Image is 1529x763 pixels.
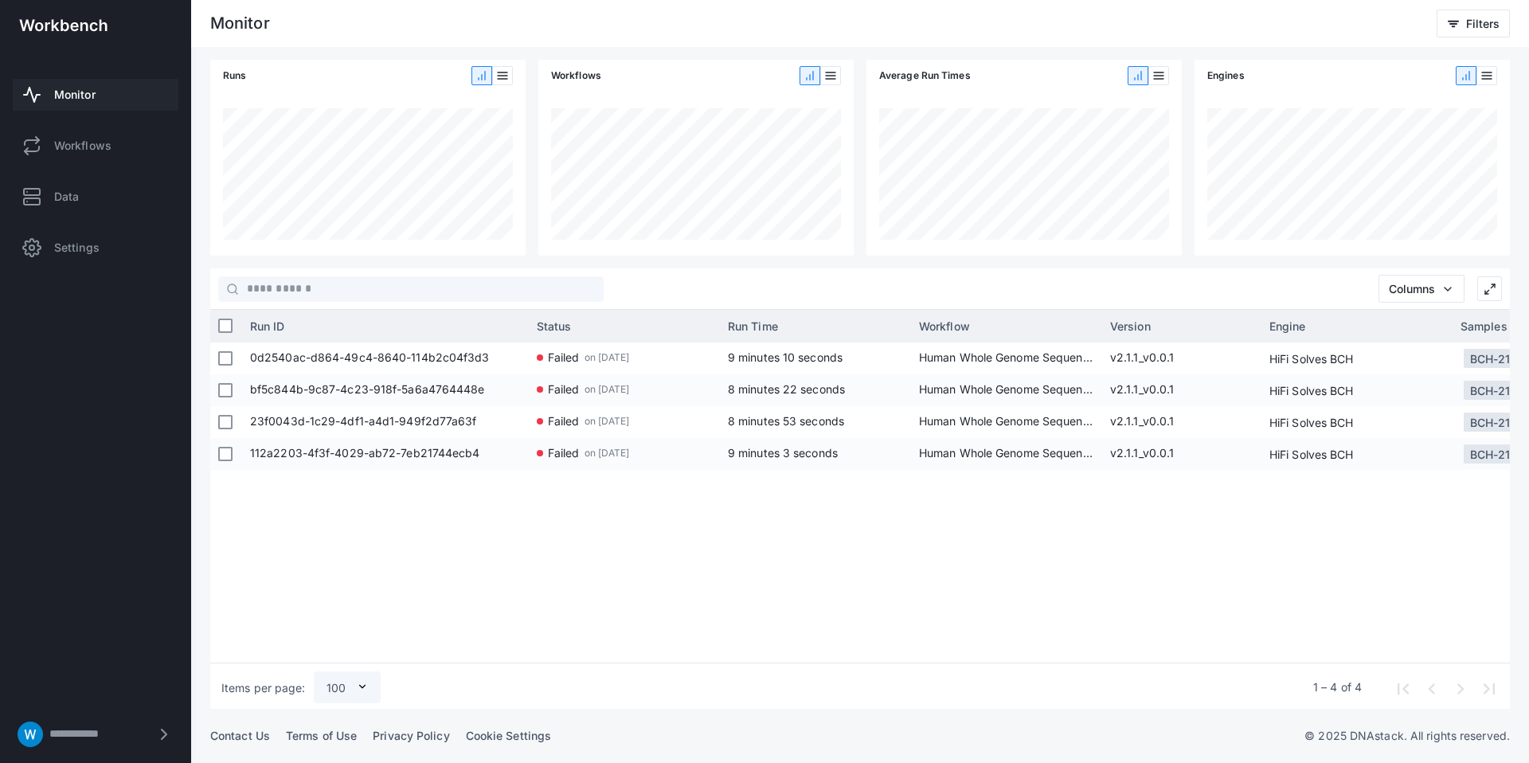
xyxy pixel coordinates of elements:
button: Previous page [1416,673,1445,702]
span: Run Time [728,319,778,333]
span: v2.1.1_v0.0.1 [1110,342,1253,374]
span: 112a2203-4f3f-4029-ab72-7eb21744ecb4 [250,438,521,470]
p: © 2025 DNAstack. All rights reserved. [1304,728,1510,744]
span: Human Whole Genome Sequencing (HiFi Solves) [919,374,1094,406]
a: Cookie Settings [466,729,552,742]
span: on [DATE] [585,438,630,468]
span: Failed [548,342,580,372]
span: 8 minutes 53 seconds [728,414,844,428]
span: Columns [1389,282,1435,295]
span: Failed [548,374,580,404]
span: Workflows [551,68,601,84]
span: Settings [54,240,100,256]
span: Runs [223,68,246,84]
div: Items per page: [221,680,306,696]
span: Human Whole Genome Sequencing (HiFi Solves) [919,438,1094,470]
span: HiFi Solves BCH [1269,376,1354,405]
span: bf5c844b-9c87-4c23-918f-5a6a4764448e [250,374,521,406]
div: 1 – 4 of 4 [1313,679,1362,695]
span: Failed [548,406,580,436]
span: HiFi Solves BCH [1269,408,1354,437]
a: Monitor [13,79,178,111]
img: workbench-logo-white.svg [19,19,108,32]
button: Last page [1473,673,1502,702]
span: HiFi Solves BCH [1269,344,1354,374]
a: Contact Us [210,729,270,742]
span: Data [54,189,79,205]
span: on [DATE] [585,342,630,372]
span: 9 minutes 3 seconds [728,446,838,460]
span: Average Run Times [879,68,971,84]
span: 23f0043d-1c29-4df1-a4d1-949f2d77a63f [250,406,521,438]
span: on [DATE] [585,406,630,436]
a: Settings [13,232,178,264]
button: Columns [1378,275,1464,303]
button: Next page [1445,673,1473,702]
a: Data [13,181,178,213]
a: Privacy Policy [373,729,449,742]
span: 0d2540ac-d864-49c4-8640-114b2c04f3d3 [250,342,521,374]
span: Run ID [250,319,285,333]
span: 9 minutes 10 seconds [728,350,843,364]
span: Engines [1207,68,1245,84]
button: First page [1387,673,1416,702]
span: Failed [548,438,580,468]
span: Filters [1466,17,1500,30]
span: v2.1.1_v0.0.1 [1110,406,1253,438]
span: Human Whole Genome Sequencing (HiFi Solves) [919,342,1094,374]
span: Engine [1269,319,1306,333]
span: Workflows [54,138,111,154]
span: Samples [1461,319,1507,333]
span: Status [537,319,572,333]
span: Human Whole Genome Sequencing (HiFi Solves) [919,406,1094,438]
span: 8 minutes 22 seconds [728,382,845,396]
span: v2.1.1_v0.0.1 [1110,374,1253,406]
span: on [DATE] [585,374,630,404]
span: Monitor [54,87,96,103]
button: Filters [1437,10,1510,37]
a: Workflows [13,130,178,162]
span: v2.1.1_v0.0.1 [1110,438,1253,470]
span: Version [1110,319,1151,333]
a: Terms of Use [286,729,357,742]
span: HiFi Solves BCH [1269,440,1354,469]
span: Workflow [919,319,970,333]
div: Monitor [210,16,270,32]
